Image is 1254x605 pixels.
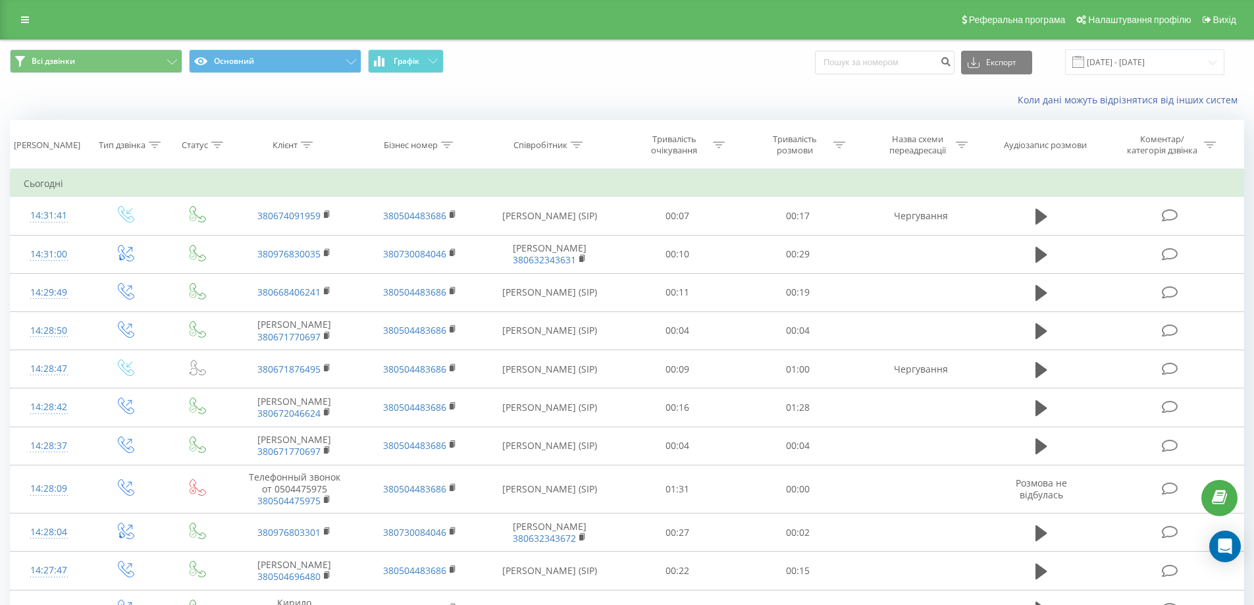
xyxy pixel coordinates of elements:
td: 00:11 [617,273,738,311]
a: 380668406241 [257,286,321,298]
td: 00:04 [738,311,858,350]
td: [PERSON_NAME] (SIP) [483,427,617,465]
div: Бізнес номер [384,140,438,151]
a: 380674091959 [257,209,321,222]
a: 380730084046 [383,526,446,539]
span: Всі дзвінки [32,56,75,66]
a: 380976803301 [257,526,321,539]
td: 00:04 [617,311,738,350]
a: 380632343631 [513,253,576,266]
a: 380504483686 [383,483,446,495]
td: Чергування [858,350,983,388]
a: 380504483686 [383,363,446,375]
td: [PERSON_NAME] (SIP) [483,311,617,350]
td: [PERSON_NAME] [232,427,357,465]
td: 00:15 [738,552,858,590]
div: Тип дзвінка [99,140,145,151]
div: 14:28:37 [24,433,74,459]
td: 00:09 [617,350,738,388]
td: 00:29 [738,235,858,273]
td: 01:00 [738,350,858,388]
td: Чергування [858,197,983,235]
div: 14:28:42 [24,394,74,420]
td: 00:19 [738,273,858,311]
div: [PERSON_NAME] [14,140,80,151]
div: 14:28:04 [24,519,74,545]
td: 00:22 [617,552,738,590]
td: [PERSON_NAME] (SIP) [483,197,617,235]
a: 380504483686 [383,564,446,577]
td: 00:04 [617,427,738,465]
div: 14:27:47 [24,558,74,583]
button: Експорт [961,51,1032,74]
td: 01:31 [617,465,738,513]
a: 380976830035 [257,248,321,260]
td: Телефонный звонок от 0504475975 [232,465,357,513]
td: Сьогодні [11,171,1244,197]
a: 380504483686 [383,401,446,413]
span: Реферальна програма [969,14,1066,25]
td: 00:04 [738,427,858,465]
td: 00:16 [617,388,738,427]
td: 00:17 [738,197,858,235]
a: 380632343672 [513,532,576,544]
a: 380504696480 [257,570,321,583]
input: Пошук за номером [815,51,954,74]
div: Коментар/категорія дзвінка [1124,134,1201,156]
a: 380671770697 [257,445,321,458]
td: 00:02 [738,513,858,552]
td: 00:00 [738,465,858,513]
a: 380671770697 [257,330,321,343]
div: Тривалість очікування [639,134,710,156]
td: 00:27 [617,513,738,552]
a: 380504475975 [257,494,321,507]
span: Вихід [1213,14,1236,25]
div: Клієнт [273,140,298,151]
button: Всі дзвінки [10,49,182,73]
span: Налаштування профілю [1088,14,1191,25]
td: 00:07 [617,197,738,235]
td: [PERSON_NAME] [232,311,357,350]
div: 14:31:00 [24,242,74,267]
div: Аудіозапис розмови [1004,140,1087,151]
button: Основний [189,49,361,73]
td: 01:28 [738,388,858,427]
button: Графік [368,49,444,73]
td: [PERSON_NAME] [232,552,357,590]
div: Тривалість розмови [760,134,830,156]
td: 00:10 [617,235,738,273]
a: 380671876495 [257,363,321,375]
div: 14:28:47 [24,356,74,382]
div: 14:31:41 [24,203,74,228]
span: Розмова не відбулась [1016,477,1067,501]
td: [PERSON_NAME] [483,513,617,552]
a: 380504483686 [383,324,446,336]
div: Назва схеми переадресації [882,134,953,156]
a: 380672046624 [257,407,321,419]
div: Статус [182,140,208,151]
a: 380504483686 [383,209,446,222]
div: Співробітник [513,140,567,151]
td: [PERSON_NAME] (SIP) [483,388,617,427]
td: [PERSON_NAME] [232,388,357,427]
div: 14:29:49 [24,280,74,305]
a: 380504483686 [383,439,446,452]
td: [PERSON_NAME] (SIP) [483,552,617,590]
a: Коли дані можуть відрізнятися вiд інших систем [1018,93,1244,106]
div: 14:28:09 [24,476,74,502]
div: Open Intercom Messenger [1209,531,1241,562]
td: [PERSON_NAME] (SIP) [483,465,617,513]
span: Графік [394,57,419,66]
td: [PERSON_NAME] [483,235,617,273]
a: 380730084046 [383,248,446,260]
td: [PERSON_NAME] (SIP) [483,273,617,311]
td: [PERSON_NAME] (SIP) [483,350,617,388]
div: 14:28:50 [24,318,74,344]
a: 380504483686 [383,286,446,298]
